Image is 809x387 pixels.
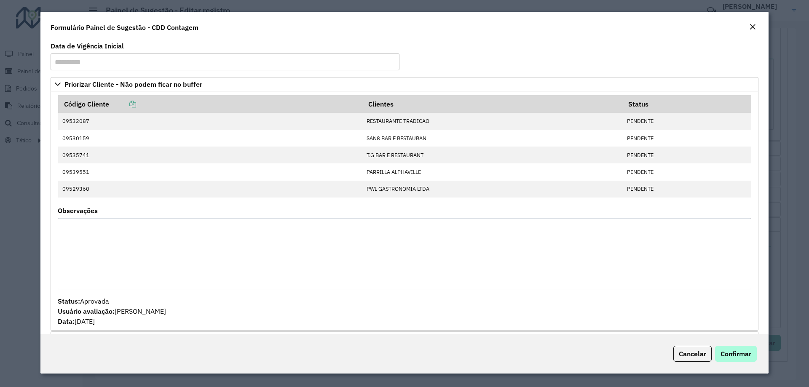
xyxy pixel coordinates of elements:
[622,147,751,163] td: PENDENTE
[362,147,622,163] td: T.G BAR E RESTAURANT
[58,147,362,163] td: 09535741
[362,181,622,198] td: PWL GASTRONOMIA LTDA
[51,22,198,32] h4: Formulário Painel de Sugestão - CDD Contagem
[721,350,751,358] span: Confirmar
[715,346,757,362] button: Confirmar
[622,95,751,113] th: Status
[58,317,75,326] strong: Data:
[51,41,124,51] label: Data de Vigência Inicial
[747,22,758,33] button: Close
[362,130,622,147] td: SAN8 BAR E RESTAURAN
[58,113,362,130] td: 09532087
[58,181,362,198] td: 09529360
[362,113,622,130] td: RESTAURANTE TRADICAO
[58,206,98,216] label: Observações
[749,24,756,30] em: Fechar
[109,100,136,108] a: Copiar
[673,346,712,362] button: Cancelar
[51,77,758,91] a: Priorizar Cliente - Não podem ficar no buffer
[51,91,758,331] div: Priorizar Cliente - Não podem ficar no buffer
[622,113,751,130] td: PENDENTE
[362,163,622,180] td: PARRILLA ALPHAVILLE
[622,181,751,198] td: PENDENTE
[58,297,80,305] strong: Status:
[58,297,166,326] span: Aprovada [PERSON_NAME] [DATE]
[58,163,362,180] td: 09539551
[679,350,706,358] span: Cancelar
[622,163,751,180] td: PENDENTE
[58,130,362,147] td: 09530159
[58,95,362,113] th: Código Cliente
[362,95,622,113] th: Clientes
[51,331,758,346] a: Mapas Sugeridos: Placa-Cliente
[622,130,751,147] td: PENDENTE
[64,81,202,88] span: Priorizar Cliente - Não podem ficar no buffer
[58,307,115,315] strong: Usuário avaliação:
